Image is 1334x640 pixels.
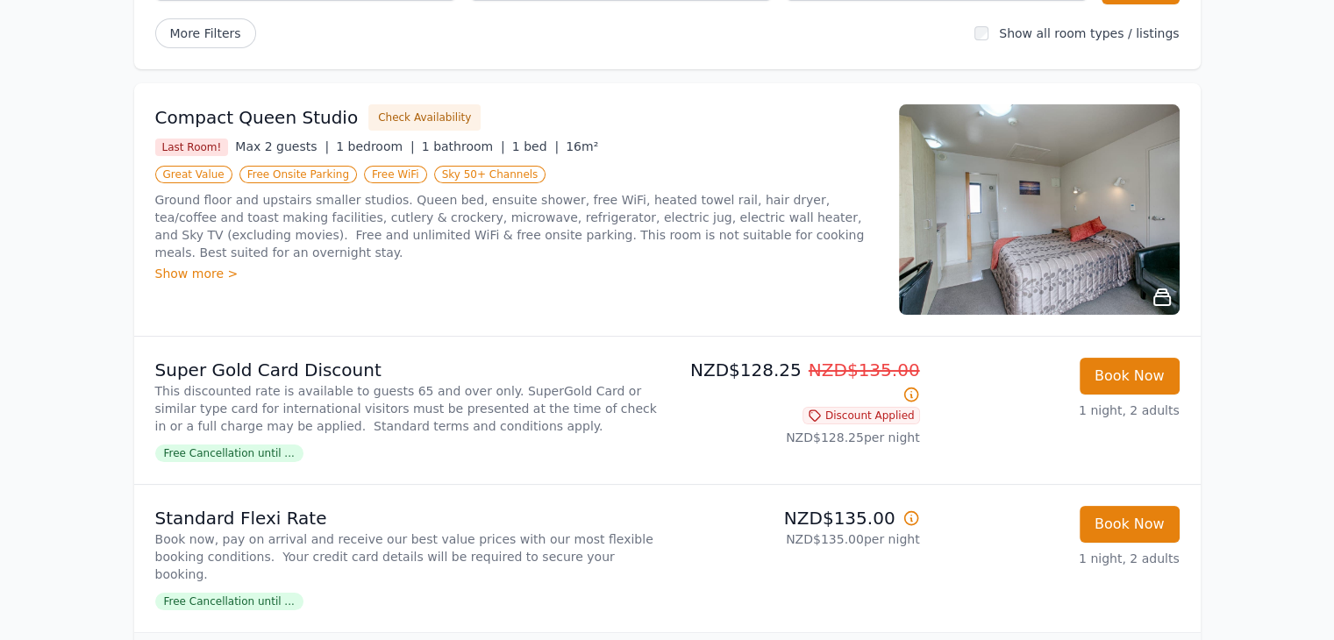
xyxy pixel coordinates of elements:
[155,382,660,435] p: This discounted rate is available to guests 65 and over only. SuperGold Card or similar type card...
[934,402,1180,419] p: 1 night, 2 adults
[155,506,660,530] p: Standard Flexi Rate
[239,166,357,183] span: Free Onsite Parking
[155,593,303,610] span: Free Cancellation until ...
[1080,358,1180,395] button: Book Now
[803,407,920,424] span: Discount Applied
[155,139,229,156] span: Last Room!
[434,166,546,183] span: Sky 50+ Channels
[155,166,232,183] span: Great Value
[155,18,256,48] span: More Filters
[512,139,559,153] span: 1 bed |
[674,429,920,446] p: NZD$128.25 per night
[155,358,660,382] p: Super Gold Card Discount
[674,358,920,407] p: NZD$128.25
[368,104,481,131] button: Check Availability
[336,139,415,153] span: 1 bedroom |
[999,26,1179,40] label: Show all room types / listings
[1080,506,1180,543] button: Book Now
[155,444,303,462] span: Free Cancellation until ...
[155,265,878,282] div: Show more >
[934,550,1180,567] p: 1 night, 2 adults
[155,191,878,261] p: Ground floor and upstairs smaller studios. Queen bed, ensuite shower, free WiFi, heated towel rai...
[155,105,359,130] h3: Compact Queen Studio
[422,139,505,153] span: 1 bathroom |
[566,139,598,153] span: 16m²
[674,530,920,548] p: NZD$135.00 per night
[809,359,920,380] span: NZD$135.00
[235,139,329,153] span: Max 2 guests |
[364,166,427,183] span: Free WiFi
[674,506,920,530] p: NZD$135.00
[155,530,660,583] p: Book now, pay on arrival and receive our best value prices with our most flexible booking conditi...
